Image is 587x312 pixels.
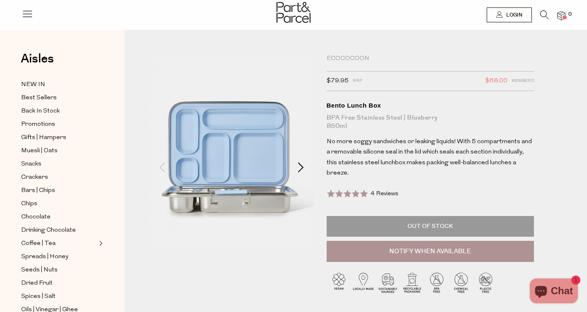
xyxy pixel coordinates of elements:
span: 4 Reviews [371,191,398,197]
a: Snacks [21,159,97,169]
a: Login [487,7,532,22]
p: Out of Stock [327,216,534,237]
a: Spices | Salt [21,291,97,302]
a: NEW IN [21,79,97,90]
img: P_P-ICONS-Live_Bec_V11_Sustainable_Sourced.svg [376,270,400,295]
span: Spreads | Honey [21,252,68,262]
a: Best Sellers [21,93,97,103]
img: Part&Parcel [277,2,310,23]
span: Login [504,12,522,19]
a: Promotions [21,119,97,130]
img: P_P-ICONS-Live_Bec_V11_Recyclable_Packaging.svg [400,270,424,295]
span: Members [512,76,534,86]
span: Bars | Chips [21,186,55,196]
a: Dried Fruit [21,278,97,288]
a: Chocolate [21,212,97,222]
a: Chips [21,199,97,209]
span: $79.95 [327,76,349,86]
a: Spreads | Honey [21,252,97,262]
span: Chocolate [21,212,51,222]
span: RRP [353,76,362,86]
span: 0 [566,11,574,18]
span: Muesli | Oats [21,146,58,156]
a: Drinking Chocolate [21,225,97,235]
div: Ecococoon [327,55,534,63]
a: 0 [557,11,565,20]
a: Bars | Chips [21,185,97,196]
span: Spices | Salt [21,292,56,302]
inbox-online-store-chat: Shopify online store chat [527,278,580,305]
span: NEW IN [21,80,45,90]
button: Notify When Available [327,241,534,262]
a: Back In Stock [21,106,97,116]
span: Dried Fruit [21,278,53,288]
img: P_P-ICONS-Live_Bec_V11_BPA_Free.svg [424,270,449,295]
span: Chips [21,199,37,209]
img: P_P-ICONS-Live_Bec_V11_Locally_Made_2.svg [351,270,376,295]
a: Aisles [21,53,54,73]
img: P_P-ICONS-Live_Bec_V11_Vegan.svg [327,270,351,295]
a: Gifts | Hampers [21,132,97,143]
a: Crackers [21,172,97,182]
button: Expand/Collapse Coffee | Tea [97,238,103,248]
img: P_P-ICONS-Live_Bec_V11_Chemical_Free.svg [449,270,473,295]
span: Crackers [21,173,48,182]
span: $68.00 [485,76,507,86]
span: Drinking Chocolate [21,226,76,235]
img: Bento Lunch Box [149,55,314,249]
span: Aisles [21,50,54,68]
span: Best Sellers [21,93,57,103]
span: Seeds | Nuts [21,265,58,275]
a: Seeds | Nuts [21,265,97,275]
div: Bento Lunch Box [327,101,534,110]
span: Gifts | Hampers [21,133,66,143]
span: Coffee | Tea [21,239,56,249]
div: BPA Free Stainless Steel | Blueberry 850ml [327,114,534,130]
a: Muesli | Oats [21,146,97,156]
span: Back In Stock [21,106,60,116]
img: P_P-ICONS-Live_Bec_V11_Plastic_Free.svg [473,270,498,295]
span: No more soggy sandwiches or leaking liquids! With 5 compartments and a removable silicone seal in... [327,139,532,177]
a: Coffee | Tea [21,238,97,249]
span: Promotions [21,120,55,130]
span: Snacks [21,159,41,169]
